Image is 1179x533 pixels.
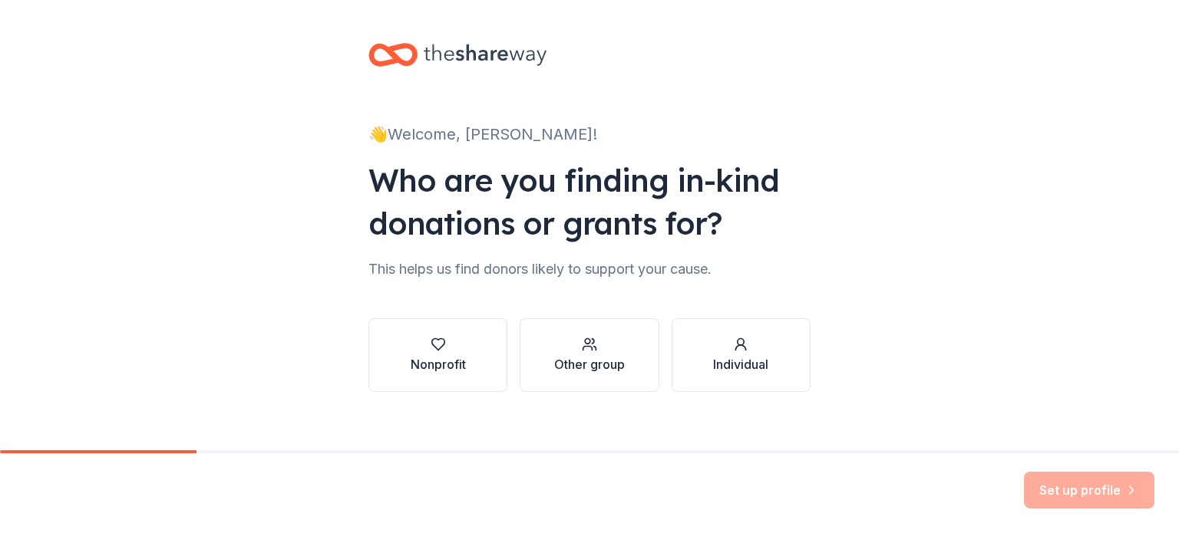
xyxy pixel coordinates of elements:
div: 👋 Welcome, [PERSON_NAME]! [368,122,811,146]
button: Nonprofit [368,318,507,392]
div: Individual [713,355,768,373]
div: This helps us find donors likely to support your cause. [368,257,811,281]
div: Other group [554,355,625,373]
button: Individual [672,318,811,392]
div: Who are you finding in-kind donations or grants for? [368,159,811,245]
div: Nonprofit [411,355,466,373]
button: Other group [520,318,659,392]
